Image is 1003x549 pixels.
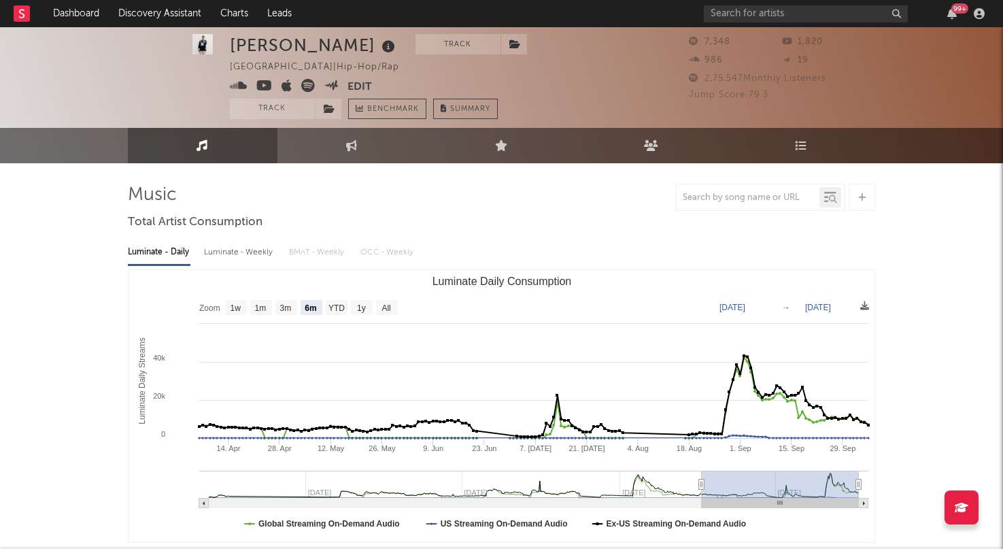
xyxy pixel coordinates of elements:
[381,303,390,313] text: All
[676,193,819,203] input: Search by song name or URL
[230,303,241,313] text: 1w
[432,276,571,287] text: Luminate Daily Consumption
[947,8,957,19] button: 99+
[216,444,240,452] text: 14. Apr
[160,430,165,438] text: 0
[348,99,426,119] a: Benchmark
[689,90,768,99] span: Jump Score: 79.3
[230,34,398,56] div: [PERSON_NAME]
[689,74,826,83] span: 2,75,547 Monthly Listeners
[357,303,366,313] text: 1y
[328,303,344,313] text: YTD
[305,303,316,313] text: 6m
[153,392,165,400] text: 20k
[279,303,291,313] text: 3m
[689,37,730,46] span: 7,348
[779,444,804,452] text: 15. Sep
[347,79,372,96] button: Edit
[128,241,190,264] div: Luminate - Daily
[204,241,275,264] div: Luminate - Weekly
[423,444,443,452] text: 9. Jun
[433,99,498,119] button: Summary
[129,270,875,542] svg: Luminate Daily Consumption
[230,59,415,76] div: [GEOGRAPHIC_DATA] | Hip-Hop/Rap
[782,37,823,46] span: 1,820
[137,337,146,424] text: Luminate Daily Streams
[606,519,746,529] text: Ex-US Streaming On-Demand Audio
[568,444,605,452] text: 21. [DATE]
[199,303,220,313] text: Zoom
[719,303,745,312] text: [DATE]
[153,354,165,362] text: 40k
[805,303,831,312] text: [DATE]
[440,519,567,529] text: US Streaming On-Demand Audio
[369,444,396,452] text: 26. May
[704,5,908,22] input: Search for artists
[230,99,315,119] button: Track
[367,101,419,118] span: Benchmark
[258,519,400,529] text: Global Streaming On-Demand Audio
[689,56,723,65] span: 986
[267,444,291,452] text: 28. Apr
[782,303,790,312] text: →
[318,444,345,452] text: 12. May
[254,303,266,313] text: 1m
[520,444,551,452] text: 7. [DATE]
[472,444,496,452] text: 23. Jun
[128,214,262,231] span: Total Artist Consumption
[782,56,809,65] span: 19
[729,444,751,452] text: 1. Sep
[676,444,701,452] text: 18. Aug
[830,444,855,452] text: 29. Sep
[450,105,490,113] span: Summary
[415,34,500,54] button: Track
[951,3,968,14] div: 99 +
[627,444,648,452] text: 4. Aug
